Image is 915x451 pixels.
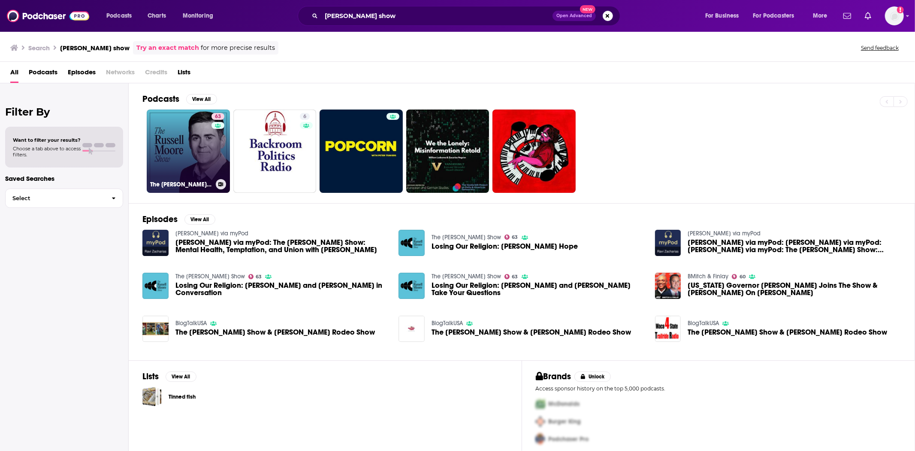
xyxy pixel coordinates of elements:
[175,273,245,280] a: The Russell Moore Show
[740,275,746,279] span: 60
[142,214,178,225] h2: Episodes
[175,282,389,296] span: Losing Our Religion: [PERSON_NAME] and [PERSON_NAME] in Conversation
[432,243,578,250] a: Losing Our Religion: Russell Moore's Hope
[549,400,580,408] span: McDonalds
[885,6,904,25] button: Show profile menu
[142,94,179,104] h2: Podcasts
[148,10,166,22] span: Charts
[655,230,681,256] img: Ravi Zacharias via myPod: Ravi Zacharias via myPod: Ravi Zacharias via myPod: The Russell Moore S...
[688,282,901,296] span: [US_STATE] Governor [PERSON_NAME] Joins The Show & [PERSON_NAME] On [PERSON_NAME]
[5,106,123,118] h2: Filter By
[536,385,901,392] p: Access sponsor history on the top 5,000 podcasts.
[175,230,248,237] a: Ravi Zacharias via myPod
[136,43,199,53] a: Try an exact match
[512,235,518,239] span: 63
[100,9,143,23] button: open menu
[699,9,750,23] button: open menu
[897,6,904,13] svg: Add a profile image
[186,94,217,104] button: View All
[432,282,645,296] a: Losing Our Religion: Beth Moore and Russell Moore Take Your Questions
[60,44,130,52] h3: [PERSON_NAME] show
[142,371,159,382] h2: Lists
[399,230,425,256] img: Losing Our Religion: Russell Moore's Hope
[7,8,89,24] img: Podchaser - Follow, Share and Rate Podcasts
[142,387,162,406] a: Tinned fIsh
[432,320,463,327] a: BlogTalkUSA
[688,239,901,253] a: Ravi Zacharias via myPod: Ravi Zacharias via myPod: Ravi Zacharias via myPod: The Russell Moore S...
[166,372,196,382] button: View All
[233,110,317,193] a: 6
[28,44,50,52] h3: Search
[861,9,875,23] a: Show notifications dropdown
[399,316,425,342] img: The Mike Moore Show & Russell Smith Rodeo Show
[306,6,628,26] div: Search podcasts, credits, & more...
[183,10,213,22] span: Monitoring
[68,65,96,83] span: Episodes
[549,436,589,443] span: Podchaser Pro
[532,413,549,430] img: Second Pro Logo
[432,282,645,296] span: Losing Our Religion: [PERSON_NAME] and [PERSON_NAME] Take Your Questions
[432,243,578,250] span: Losing Our Religion: [PERSON_NAME] Hope
[321,9,553,23] input: Search podcasts, credits, & more...
[655,316,681,342] img: The Mike Moore Show & Russell Smith Rodeo Show
[13,146,81,158] span: Choose a tab above to access filters.
[175,239,389,253] span: [PERSON_NAME] via myPod: The [PERSON_NAME] Show: Mental Health, Temptation, and Union with [PERSO...
[106,65,135,83] span: Networks
[211,113,224,120] a: 63
[432,234,501,241] a: The Russell Moore Show
[688,230,761,237] a: Ravi Zacharias via myPod
[688,329,887,336] span: The [PERSON_NAME] Show & [PERSON_NAME] Rodeo Show
[840,9,855,23] a: Show notifications dropdown
[432,329,631,336] span: The [PERSON_NAME] Show & [PERSON_NAME] Rodeo Show
[574,372,611,382] button: Unlock
[142,273,169,299] img: Losing Our Religion: Beth Moore and Russell Moore in Conversation
[201,43,275,53] span: for more precise results
[142,9,171,23] a: Charts
[145,65,167,83] span: Credits
[705,10,739,22] span: For Business
[655,273,681,299] img: Maryland Governor Wes Moore Joins The Show & Chris Russell On Dan Quinn
[175,239,389,253] a: Ravi Zacharias via myPod: The Russell Moore Show: Mental Health, Temptation, and Union with Christ
[29,65,57,83] a: Podcasts
[175,329,375,336] span: The [PERSON_NAME] Show & [PERSON_NAME] Rodeo Show
[688,320,719,327] a: BlogTalkUSA
[256,275,262,279] span: 63
[5,189,123,208] button: Select
[504,274,518,279] a: 63
[748,9,807,23] button: open menu
[688,239,901,253] span: [PERSON_NAME] via myPod: [PERSON_NAME] via myPod: [PERSON_NAME] via myPod: The [PERSON_NAME] Show...
[399,273,425,299] img: Losing Our Religion: Beth Moore and Russell Moore Take Your Questions
[300,113,310,120] a: 6
[688,329,887,336] a: The Mike Moore Show & Russell Smith Rodeo Show
[432,273,501,280] a: The Russell Moore Show
[512,275,518,279] span: 63
[142,316,169,342] img: The Mike Moore Show & Russell Smith Rodeo Show
[858,44,901,52] button: Send feedback
[150,181,212,188] h3: The [PERSON_NAME] Show
[248,274,262,279] a: 63
[215,113,221,121] span: 63
[536,371,571,382] h2: Brands
[753,10,794,22] span: For Podcasters
[532,395,549,413] img: First Pro Logo
[885,6,904,25] img: User Profile
[142,230,169,256] img: Ravi Zacharias via myPod: The Russell Moore Show: Mental Health, Temptation, and Union with Christ
[178,65,190,83] a: Lists
[688,282,901,296] a: Maryland Governor Wes Moore Joins The Show & Chris Russell On Dan Quinn
[532,430,549,448] img: Third Pro Logo
[142,94,217,104] a: PodcastsView All
[13,137,81,143] span: Want to filter your results?
[556,14,592,18] span: Open Advanced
